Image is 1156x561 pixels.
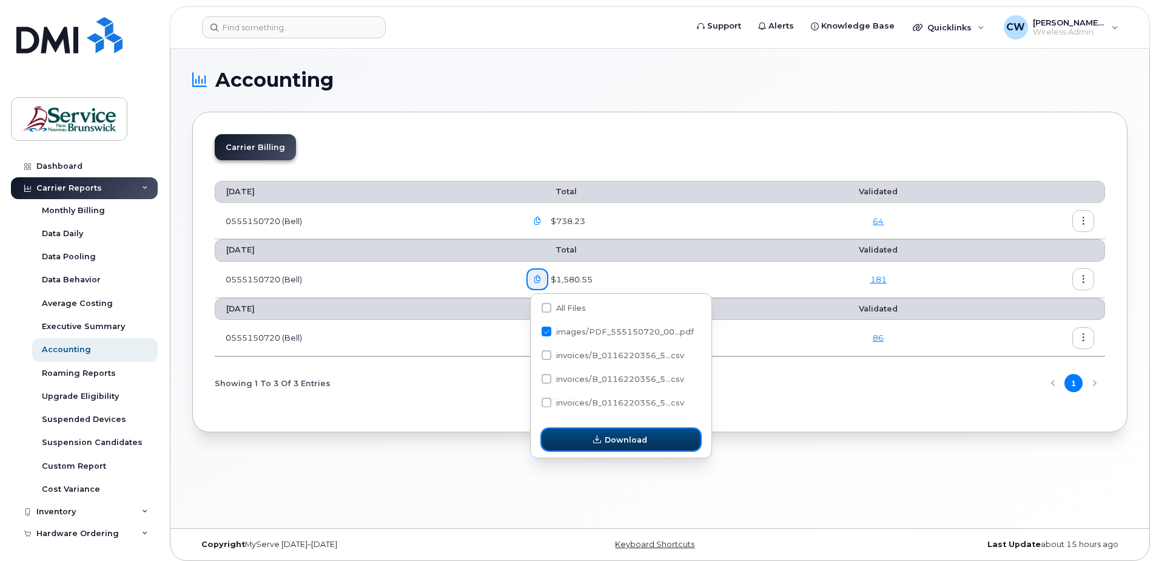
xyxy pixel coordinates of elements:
[556,351,684,360] span: invoices/B_0116220356_5...csv
[215,71,334,89] span: Accounting
[526,327,549,348] a: PDF_555150720_005_0000000000.pdf
[556,375,684,384] span: invoices/B_0116220356_5...csv
[556,327,694,336] span: images/PDF_555150720_00...pdf
[215,320,516,356] td: 0555150720 (Bell)
[556,304,586,313] span: All Files
[873,333,884,342] a: 86
[548,216,585,227] span: $738.23
[556,398,684,407] span: invoices/B_0116220356_5...csv
[215,203,516,239] td: 0555150720 (Bell)
[785,239,971,261] th: Validated
[785,181,971,203] th: Validated
[605,434,647,446] span: Download
[987,540,1041,549] strong: Last Update
[192,540,504,549] div: MyServe [DATE]–[DATE]
[615,540,694,549] a: Keyboard Shortcuts
[215,239,516,261] th: [DATE]
[870,274,887,284] a: 181
[526,187,577,196] span: Total
[1064,374,1083,392] button: Page 1
[542,329,694,338] span: images/PDF_555150720_006_0000000000.pdf
[542,376,684,386] span: invoices/B_0116220356_555150720_20072025_MOB.csv
[201,540,245,549] strong: Copyright
[215,374,331,392] span: Showing 1 To 3 Of 3 Entries
[526,304,577,313] span: Total
[526,245,577,254] span: Total
[785,298,971,320] th: Validated
[542,400,684,409] span: invoices/B_0116220356_555150720_20072025_DTL.csv
[215,298,516,320] th: [DATE]
[542,429,701,450] button: Download
[873,216,884,226] a: 64
[215,181,516,203] th: [DATE]
[542,353,684,362] span: invoices/B_0116220356_555150720_20072025_ACC.csv
[816,540,1127,549] div: about 15 hours ago
[548,274,593,285] span: $1,580.55
[215,262,516,298] td: 0555150720 (Bell)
